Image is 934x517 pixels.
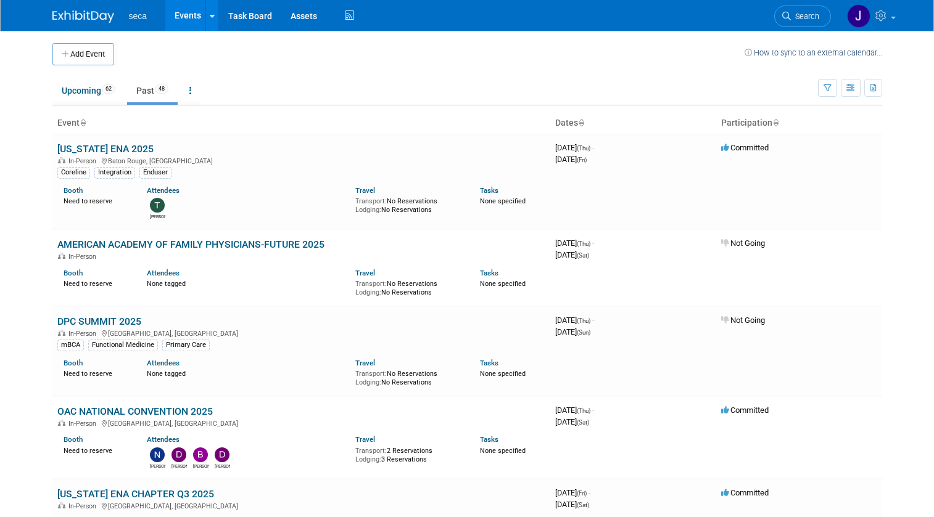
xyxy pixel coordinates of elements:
span: In-Person [68,330,100,338]
div: Need to reserve [64,195,128,206]
th: Dates [550,113,716,134]
span: - [592,315,594,325]
span: 62 [102,84,115,94]
span: Search [791,12,819,21]
a: Upcoming62 [52,79,125,102]
a: Sort by Start Date [578,118,584,128]
div: None tagged [147,277,346,288]
span: [DATE] [555,315,594,325]
div: No Reservations No Reservations [355,277,462,296]
span: In-Person [68,253,100,261]
span: Committed [721,488,769,497]
img: Nina Crowley [150,447,165,462]
div: Bobby Ison [193,462,209,470]
span: Lodging: [355,206,381,214]
a: Travel [355,269,375,277]
a: Booth [64,269,83,277]
a: DPC SUMMIT 2025 [57,315,141,327]
img: In-Person Event [58,330,65,336]
span: Committed [721,405,769,415]
div: [GEOGRAPHIC_DATA], [GEOGRAPHIC_DATA] [57,418,545,428]
span: Lodging: [355,455,381,463]
span: (Thu) [577,317,590,324]
span: Transport: [355,370,387,378]
a: Tasks [480,186,498,195]
img: In-Person Event [58,420,65,426]
a: Sort by Event Name [80,118,86,128]
span: None specified [480,197,526,205]
div: No Reservations No Reservations [355,195,462,214]
a: Sort by Participation Type [772,118,779,128]
span: [DATE] [555,250,589,259]
div: 2 Reservations 3 Reservations [355,444,462,463]
div: Coreline [57,167,90,178]
img: Tate Kirby [150,198,165,213]
span: (Thu) [577,145,590,152]
a: Attendees [147,186,180,195]
div: Baton Rouge, [GEOGRAPHIC_DATA] [57,155,545,165]
img: Bobby Ison [193,447,208,462]
img: In-Person Event [58,157,65,163]
span: (Thu) [577,240,590,247]
span: Transport: [355,280,387,288]
a: Booth [64,359,83,367]
div: Functional Medicine [88,340,158,351]
div: mBCA [57,340,84,351]
span: [DATE] [555,405,594,415]
span: - [592,405,594,415]
div: Tate Kirby [150,213,165,220]
a: Search [774,6,831,27]
div: Need to reserve [64,277,128,288]
span: [DATE] [555,417,589,426]
span: - [592,143,594,152]
a: Attendees [147,435,180,444]
div: Nina Crowley [150,462,165,470]
span: [DATE] [555,238,594,248]
a: Attendees [147,359,180,367]
div: Danielle Decker [172,462,187,470]
div: Duane Jones [215,462,230,470]
img: Danielle Decker [172,447,186,462]
span: (Sat) [577,419,589,426]
th: Event [52,113,550,134]
div: Integration [94,167,135,178]
span: - [592,238,594,248]
span: None specified [480,370,526,378]
span: In-Person [68,157,100,165]
span: (Sat) [577,502,589,508]
div: No Reservations No Reservations [355,367,462,386]
img: In-Person Event [58,502,65,508]
button: Add Event [52,43,114,65]
a: Travel [355,186,375,195]
a: Booth [64,435,83,444]
span: [DATE] [555,500,589,509]
a: [US_STATE] ENA 2025 [57,143,154,155]
span: - [589,488,590,497]
a: Tasks [480,269,498,277]
span: Lodging: [355,378,381,386]
a: Travel [355,359,375,367]
div: [GEOGRAPHIC_DATA], [GEOGRAPHIC_DATA] [57,500,545,510]
span: 48 [155,84,168,94]
span: None specified [480,447,526,455]
th: Participation [716,113,882,134]
img: Jose Gregory [847,4,870,28]
span: [DATE] [555,143,594,152]
a: [US_STATE] ENA CHAPTER Q3 2025 [57,488,214,500]
span: In-Person [68,502,100,510]
span: (Thu) [577,407,590,414]
span: Lodging: [355,288,381,296]
a: AMERICAN ACADEMY OF FAMILY PHYSICIANS-FUTURE 2025 [57,238,324,250]
img: ExhibitDay [52,10,114,23]
div: Primary Care [162,340,210,351]
span: (Fri) [577,490,587,497]
span: Not Going [721,315,765,325]
span: In-Person [68,420,100,428]
a: Tasks [480,435,498,444]
img: Duane Jones [215,447,229,462]
span: seca [129,11,147,21]
span: [DATE] [555,327,590,336]
span: Transport: [355,447,387,455]
span: None specified [480,280,526,288]
a: Booth [64,186,83,195]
